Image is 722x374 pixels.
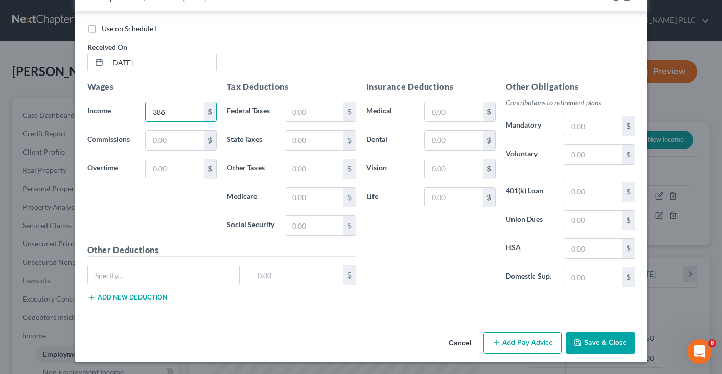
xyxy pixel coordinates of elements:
[87,106,111,115] span: Income
[564,267,622,287] input: 0.00
[483,131,495,150] div: $
[564,211,622,230] input: 0.00
[622,211,635,230] div: $
[146,102,203,121] input: 0.00
[708,339,716,347] span: 8
[82,159,141,179] label: Overtime
[564,145,622,164] input: 0.00
[146,159,203,179] input: 0.00
[88,265,240,285] input: Specify...
[222,102,280,122] label: Federal Taxes
[285,159,343,179] input: 0.00
[343,102,356,121] div: $
[425,131,482,150] input: 0.00
[622,116,635,136] div: $
[506,97,635,108] p: Contributions to retirement plans
[102,24,157,33] span: Use on Schedule I
[440,333,479,354] button: Cancel
[483,102,495,121] div: $
[107,53,216,72] input: MM/DD/YYYY
[564,116,622,136] input: 0.00
[622,267,635,287] div: $
[343,265,356,285] div: $
[501,116,559,136] label: Mandatory
[501,210,559,231] label: Union Dues
[285,188,343,207] input: 0.00
[501,238,559,259] label: HSA
[227,81,356,93] h5: Tax Deductions
[425,102,482,121] input: 0.00
[146,131,203,150] input: 0.00
[361,102,420,122] label: Medical
[222,187,280,208] label: Medicare
[204,159,216,179] div: $
[222,130,280,151] label: State Taxes
[501,144,559,165] label: Voluntary
[622,182,635,202] div: $
[82,130,141,151] label: Commissions
[204,102,216,121] div: $
[87,81,217,93] h5: Wages
[564,239,622,258] input: 0.00
[687,339,712,364] iframe: Intercom live chat
[87,293,167,302] button: Add new deduction
[366,81,496,93] h5: Insurance Deductions
[87,43,127,52] span: Received On
[343,159,356,179] div: $
[250,265,343,285] input: 0.00
[343,188,356,207] div: $
[204,131,216,150] div: $
[425,159,482,179] input: 0.00
[222,215,280,236] label: Social Security
[361,159,420,179] label: Vision
[483,159,495,179] div: $
[222,159,280,179] label: Other Taxes
[343,131,356,150] div: $
[506,81,635,93] h5: Other Obligations
[87,244,356,257] h5: Other Deductions
[483,188,495,207] div: $
[361,130,420,151] label: Dental
[361,187,420,208] label: Life
[285,131,343,150] input: 0.00
[483,332,562,354] button: Add Pay Advice
[343,216,356,235] div: $
[566,332,635,354] button: Save & Close
[501,267,559,287] label: Domestic Sup.
[285,102,343,121] input: 0.00
[564,182,622,202] input: 0.00
[425,188,482,207] input: 0.00
[501,182,559,202] label: 401(k) Loan
[285,216,343,235] input: 0.00
[622,239,635,258] div: $
[622,145,635,164] div: $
